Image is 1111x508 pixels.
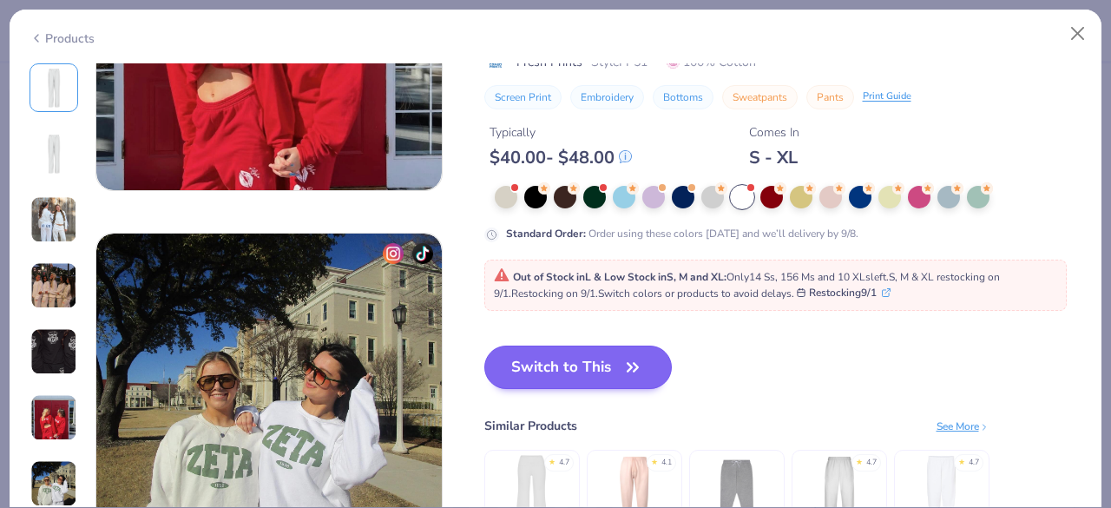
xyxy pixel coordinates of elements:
div: Print Guide [863,89,911,104]
div: ★ [549,457,555,464]
button: Embroidery [570,84,644,109]
div: Typically [490,122,632,141]
img: tiktok-icon.png [412,243,433,264]
div: 4.7 [969,457,979,469]
div: $ 40.00 - $ 48.00 [490,146,632,168]
div: See More [937,418,989,433]
button: Switch to This [484,346,673,389]
img: Back [33,133,75,175]
div: 4.1 [661,457,672,469]
button: Pants [806,84,854,109]
div: ★ [958,457,965,464]
div: Products [30,30,95,48]
div: Similar Products [484,417,577,435]
span: Only 14 Ss, 156 Ms and 10 XLs left. S, M & XL restocking on 9/1. Restocking on 9/1. Switch colors... [494,269,1000,300]
strong: Standard Order : [506,227,586,241]
div: ★ [856,457,863,464]
strong: & Low Stock in S, M and XL : [594,269,726,283]
div: 4.7 [866,457,877,469]
img: User generated content [30,196,77,243]
img: insta-icon.png [383,243,404,264]
img: Front [33,67,75,109]
button: Screen Print [484,84,562,109]
img: User generated content [30,394,77,441]
button: Sweatpants [722,84,798,109]
img: brand logo [484,56,508,69]
button: Close [1062,17,1095,50]
img: User generated content [30,262,77,309]
div: 4.7 [559,457,569,469]
button: Restocking9/1 [797,284,891,300]
div: ★ [651,457,658,464]
img: User generated content [30,460,77,507]
div: Order using these colors [DATE] and we’ll delivery by 9/8. [506,226,858,241]
button: Bottoms [653,84,713,109]
strong: Out of Stock in L [513,269,594,283]
div: Comes In [749,122,799,141]
img: User generated content [30,328,77,375]
div: S - XL [749,146,799,168]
